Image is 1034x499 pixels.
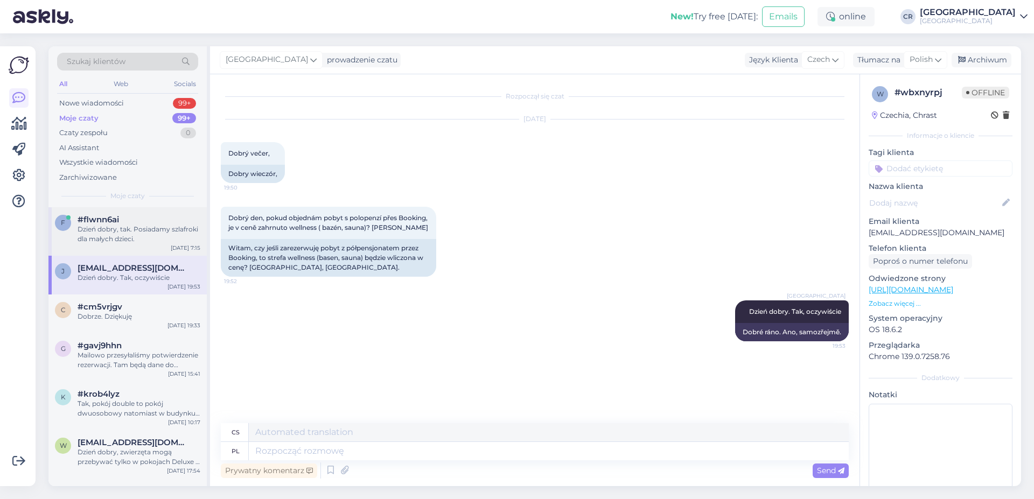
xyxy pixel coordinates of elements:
div: # wbxnyrpj [895,86,962,99]
span: 19:50 [224,184,264,192]
div: Archiwum [952,53,1011,67]
span: [GEOGRAPHIC_DATA] [226,54,308,66]
div: Nowe wiadomości [59,98,124,109]
span: w [877,90,884,98]
div: CR [900,9,916,24]
div: 99+ [172,113,196,124]
div: Informacje o kliencie [869,131,1012,140]
div: Moje czaty [59,113,99,124]
div: Zarchiwizowane [59,172,117,183]
div: Witam, czy jeśli zarezerwuję pobyt z półpensjonatem przez Booking, to strefa wellness (basen, sau... [221,239,436,277]
div: [DATE] 17:54 [167,467,200,475]
div: [DATE] 15:41 [168,370,200,378]
div: Dobrze. Dziękuję [78,312,200,321]
span: Czech [807,54,830,66]
span: k [61,393,66,401]
span: #cm5vrjgv [78,302,122,312]
span: wizaz.dominika@gmail.com [78,438,190,447]
p: Telefon klienta [869,243,1012,254]
div: Dzień dobry, tak. Posiadamy szlafroki dla małych dzieci. [78,224,200,244]
div: [DATE] 10:17 [168,418,200,426]
p: OS 18.6.2 [869,324,1012,335]
span: Dobrý večer, [228,149,270,157]
span: Dobrý den, pokud objednám pobyt s polopenzí přes Booking, je v ceně zahrnuto wellness ( bazén, sa... [228,214,429,231]
a: [URL][DOMAIN_NAME] [869,285,953,294]
div: pl [232,442,240,460]
span: Polish [910,54,933,66]
p: Nazwa klienta [869,181,1012,192]
div: Prywatny komentarz [221,463,317,478]
div: [DATE] 19:33 [167,321,200,329]
span: j [61,267,65,275]
div: AI Assistant [59,143,99,153]
p: [EMAIL_ADDRESS][DOMAIN_NAME] [869,227,1012,238]
div: Dodatkowy [869,373,1012,383]
span: Moje czaty [110,191,145,201]
div: Czechia, Chrast [872,110,937,121]
div: Język Klienta [745,54,798,66]
div: [GEOGRAPHIC_DATA] [920,17,1016,25]
span: Szukaj klientów [67,56,125,67]
div: All [57,77,69,91]
p: Przeglądarka [869,340,1012,351]
div: [DATE] [221,114,849,124]
a: [GEOGRAPHIC_DATA][GEOGRAPHIC_DATA] [920,8,1028,25]
div: Poproś o numer telefonu [869,254,972,269]
p: Notatki [869,389,1012,400]
div: Socials [172,77,198,91]
b: New! [670,11,694,22]
div: 99+ [173,98,196,109]
span: 19:52 [224,277,264,285]
div: Dzień dobry. Tak, oczywiście [78,273,200,283]
div: Wszystkie wiadomości [59,157,138,168]
span: jindrasotola@seznam.cz [78,263,190,273]
div: Dzień dobry, zwierzęta mogą przebywać tylko w pokojach Deluxe i Double. [78,447,200,467]
span: Send [817,466,844,475]
div: Dobry wieczór, [221,165,285,183]
p: Tagi klienta [869,147,1012,158]
span: Offline [962,87,1009,99]
button: Emails [762,6,805,27]
span: w [60,441,67,449]
div: Tłumacz na [853,54,900,66]
span: Dzień dobry. Tak, oczywiście [749,307,841,315]
div: Web [111,77,130,91]
div: Rozpoczął się czat [221,92,849,101]
div: Try free [DATE]: [670,10,758,23]
div: Dobré ráno. Ano, samozřejmě. [735,323,849,341]
div: cs [232,423,240,441]
p: Chrome 139.0.7258.76 [869,351,1012,362]
img: Askly Logo [9,55,29,75]
span: 19:53 [805,342,846,350]
span: g [61,345,66,353]
p: Zobacz więcej ... [869,299,1012,308]
div: Mailowo przesyłaliśmy potwierdzenie rezerwacji. Tam będą dane do przelewu. Jeśli mail nie dotrze-... [78,350,200,370]
span: #krob4lyz [78,389,120,399]
div: prowadzenie czatu [323,54,397,66]
span: c [61,306,66,314]
span: #flwnn6ai [78,215,119,224]
div: Tak, pokój double to pokój dwuosobowy natomiast w budynku Ametyst oraz Wozownia. [78,399,200,418]
span: #gavj9hhn [78,341,122,350]
p: System operacyjny [869,313,1012,324]
span: [GEOGRAPHIC_DATA] [787,292,846,300]
span: f [61,219,65,227]
input: Dodać etykietę [869,160,1012,177]
div: [DATE] 19:53 [167,283,200,291]
div: [DATE] 7:15 [171,244,200,252]
input: Dodaj nazwę [869,197,1000,209]
div: 0 [180,128,196,138]
p: Odwiedzone strony [869,273,1012,284]
p: Email klienta [869,216,1012,227]
div: Czaty zespołu [59,128,108,138]
div: [GEOGRAPHIC_DATA] [920,8,1016,17]
div: online [818,7,875,26]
